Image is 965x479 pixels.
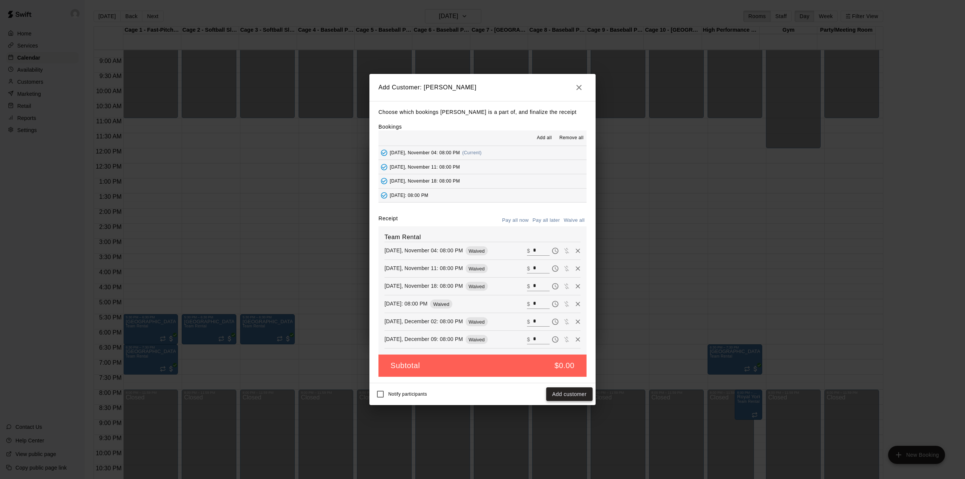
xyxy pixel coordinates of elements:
button: Added - Collect Payment[DATE]: 08:00 PM [378,189,587,203]
label: Bookings [378,124,402,130]
button: Remove [572,316,584,327]
button: Waive all [562,215,587,226]
span: [DATE]: 08:00 PM [390,193,428,198]
p: $ [527,282,530,290]
button: Added - Collect Payment [378,147,390,158]
button: Add customer [546,387,593,401]
span: [DATE], November 18: 08:00 PM [390,178,460,184]
span: Pay later [550,265,561,271]
span: Waive payment [561,318,572,324]
span: Waive payment [561,300,572,307]
h2: Add Customer: [PERSON_NAME] [369,74,596,101]
span: Waived [466,284,488,289]
span: Waive payment [561,247,572,253]
p: $ [527,247,530,255]
span: Waived [466,319,488,325]
button: Added - Collect Payment[DATE], November 11: 08:00 PM [378,160,587,174]
span: Waived [466,248,488,254]
span: Pay later [550,300,561,307]
button: Remove [572,334,584,345]
span: Waived [430,301,452,307]
h6: Team Rental [384,232,581,242]
p: $ [527,300,530,308]
p: [DATE], December 02: 08:00 PM [384,318,463,325]
p: [DATE], November 18: 08:00 PM [384,282,463,290]
span: Notify participants [388,391,427,397]
p: $ [527,336,530,343]
button: Remove [572,298,584,310]
button: Added - Collect Payment [378,175,390,187]
span: [DATE], November 11: 08:00 PM [390,164,460,169]
button: Added - Collect Payment [378,190,390,201]
span: Add all [537,134,552,142]
p: Choose which bookings [PERSON_NAME] is a part of, and finalize the receipt [378,107,587,117]
span: [DATE], November 04: 08:00 PM [390,150,460,155]
label: Receipt [378,215,398,226]
span: (Current) [462,150,482,155]
button: Remove [572,281,584,292]
h5: $0.00 [554,361,574,371]
button: Added - Collect Payment[DATE], November 18: 08:00 PM [378,174,587,188]
button: Remove all [556,132,587,144]
button: Add all [532,132,556,144]
p: [DATE], November 11: 08:00 PM [384,264,463,272]
span: Waive payment [561,336,572,342]
button: Added - Collect Payment[DATE], November 04: 08:00 PM(Current) [378,146,587,160]
button: Added - Collect Payment [378,161,390,173]
button: Remove [572,245,584,256]
p: [DATE]: 08:00 PM [384,300,427,307]
h5: Subtotal [391,361,420,371]
p: [DATE], November 04: 08:00 PM [384,247,463,254]
span: Waive payment [561,265,572,271]
span: Waived [466,266,488,272]
span: Waived [466,337,488,342]
p: $ [527,318,530,325]
span: Pay later [550,282,561,289]
p: $ [527,265,530,272]
span: Pay later [550,247,561,253]
span: Pay later [550,336,561,342]
p: [DATE], December 09: 08:00 PM [384,335,463,343]
span: Pay later [550,318,561,324]
button: Pay all later [531,215,562,226]
span: Remove all [559,134,584,142]
button: Pay all now [500,215,531,226]
span: Waive payment [561,282,572,289]
button: Remove [572,263,584,274]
